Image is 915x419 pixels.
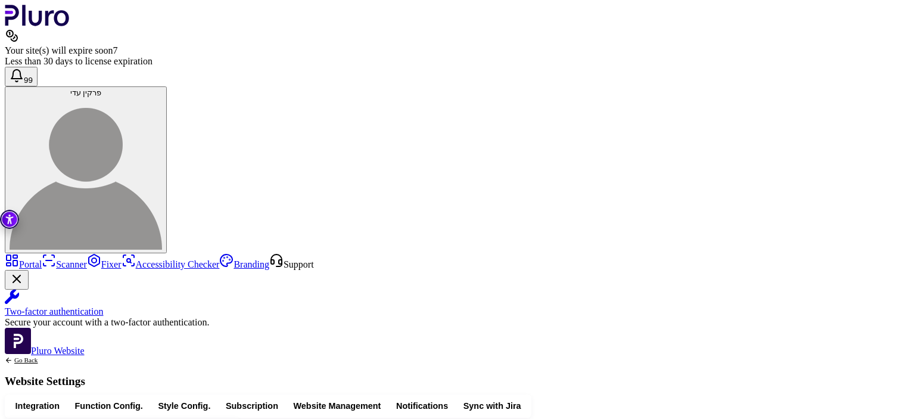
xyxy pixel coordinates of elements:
a: Back to previous screen [5,356,85,364]
span: Style Config. [158,401,210,412]
span: Notifications [396,401,448,412]
a: Open Support screen [269,259,314,269]
div: Two-factor authentication [5,306,910,317]
aside: Sidebar menu [5,253,910,356]
button: Open notifications, you have 379 new notifications [5,67,38,86]
a: Open Pluro Website [5,346,85,356]
button: פרקין עדיפרקין עדי [5,86,167,253]
div: Less than 30 days to license expiration [5,56,910,67]
span: פרקין עדי [70,88,102,97]
div: Secure your account with a two-factor authentication. [5,317,910,328]
button: Integration [8,398,67,415]
a: Logo [5,18,70,28]
button: Notifications [388,398,456,415]
button: Style Config. [151,398,219,415]
a: Portal [5,259,42,269]
span: 7 [113,45,117,55]
a: Branding [219,259,269,269]
span: Sync with Jira [463,401,521,412]
span: Subscription [226,401,278,412]
button: Website Management [286,398,388,415]
span: Function Config. [75,401,143,412]
div: Your site(s) will expire soon [5,45,910,56]
button: Close Two-factor authentication notification [5,270,29,290]
button: Function Config. [67,398,151,415]
span: 99 [24,76,33,85]
a: Fixer [87,259,122,269]
a: Scanner [42,259,87,269]
h1: Website Settings [5,375,85,387]
span: Integration [15,401,60,412]
button: Sync with Jira [456,398,528,415]
a: Two-factor authentication [5,290,910,317]
a: Accessibility Checker [122,259,220,269]
img: פרקין עדי [10,97,162,250]
span: Website Management [294,401,381,412]
button: Subscription [218,398,286,415]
